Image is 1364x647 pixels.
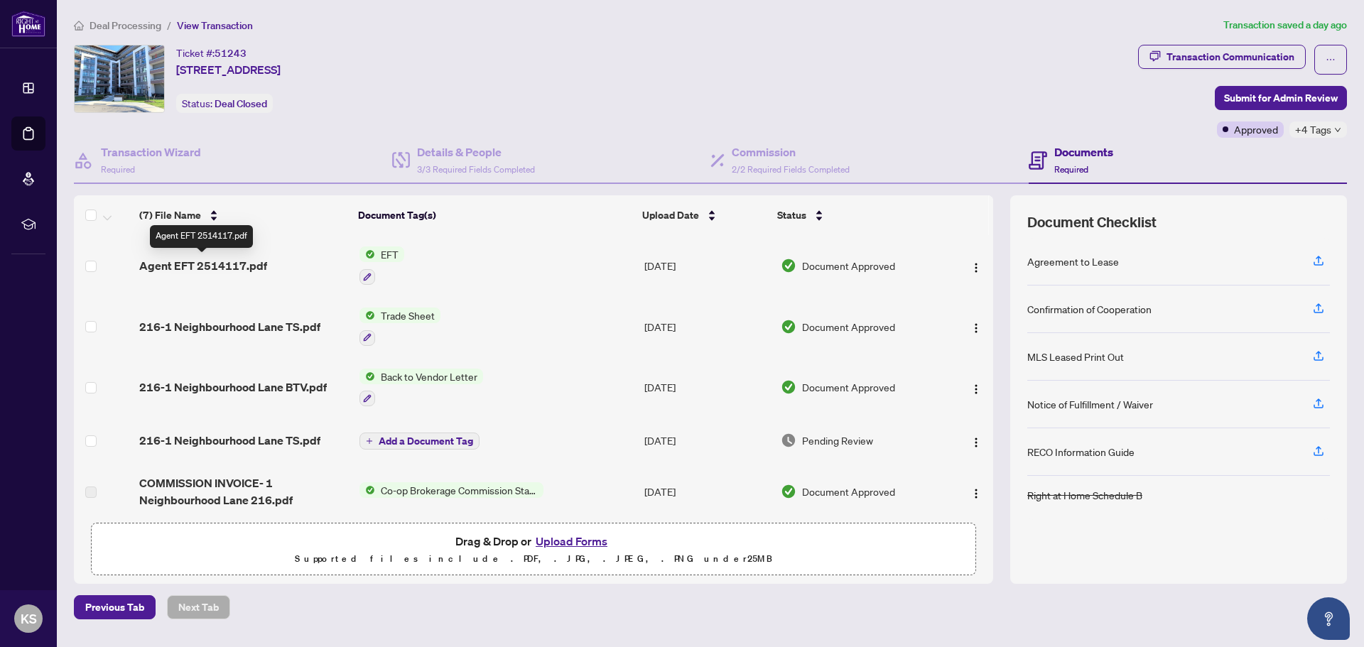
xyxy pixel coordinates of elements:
[176,94,273,113] div: Status:
[139,432,320,449] span: 216-1 Neighbourhood Lane TS.pdf
[379,436,473,446] span: Add a Document Tag
[965,376,987,398] button: Logo
[359,308,375,323] img: Status Icon
[802,484,895,499] span: Document Approved
[359,369,483,407] button: Status IconBack to Vendor Letter
[101,164,135,175] span: Required
[1138,45,1306,69] button: Transaction Communication
[375,246,404,262] span: EFT
[639,357,774,418] td: [DATE]
[732,164,850,175] span: 2/2 Required Fields Completed
[639,463,774,520] td: [DATE]
[1215,86,1347,110] button: Submit for Admin Review
[802,433,873,448] span: Pending Review
[139,474,348,509] span: COMMISSION INVOICE- 1 Neighbourhood Lane 216.pdf
[1167,45,1294,68] div: Transaction Communication
[215,97,267,110] span: Deal Closed
[167,595,230,619] button: Next Tab
[637,195,772,235] th: Upload Date
[732,143,850,161] h4: Commission
[531,532,612,550] button: Upload Forms
[375,308,440,323] span: Trade Sheet
[1027,487,1142,503] div: Right at Home Schedule B
[100,550,967,567] p: Supported files include .PDF, .JPG, .JPEG, .PNG under 25 MB
[1295,121,1331,138] span: +4 Tags
[375,482,543,498] span: Co-op Brokerage Commission Statement
[639,296,774,357] td: [DATE]
[359,431,480,450] button: Add a Document Tag
[75,45,164,112] img: IMG-W12304642_1.jpg
[1326,55,1336,65] span: ellipsis
[802,258,895,273] span: Document Approved
[359,308,440,346] button: Status IconTrade Sheet
[1027,444,1135,460] div: RECO Information Guide
[455,532,612,550] span: Drag & Drop or
[1223,17,1347,33] article: Transaction saved a day ago
[970,262,982,273] img: Logo
[85,596,144,619] span: Previous Tab
[1027,301,1152,317] div: Confirmation of Cooperation
[134,195,352,235] th: (7) File Name
[74,21,84,31] span: home
[139,318,320,335] span: 216-1 Neighbourhood Lane TS.pdf
[781,379,796,395] img: Document Status
[177,19,253,32] span: View Transaction
[1307,597,1350,640] button: Open asap
[781,258,796,273] img: Document Status
[139,207,201,223] span: (7) File Name
[1027,254,1119,269] div: Agreement to Lease
[1027,349,1124,364] div: MLS Leased Print Out
[167,17,171,33] li: /
[366,437,373,445] span: plus
[359,433,480,450] button: Add a Document Tag
[1027,396,1153,412] div: Notice of Fulfillment / Waiver
[176,45,247,61] div: Ticket #:
[375,369,483,384] span: Back to Vendor Letter
[359,482,543,498] button: Status IconCo-op Brokerage Commission Statement
[965,480,987,503] button: Logo
[359,246,375,262] img: Status Icon
[639,235,774,296] td: [DATE]
[101,143,201,161] h4: Transaction Wizard
[90,19,161,32] span: Deal Processing
[781,319,796,335] img: Document Status
[352,195,636,235] th: Document Tag(s)
[642,207,699,223] span: Upload Date
[359,246,404,285] button: Status IconEFT
[965,254,987,277] button: Logo
[781,484,796,499] img: Document Status
[777,207,806,223] span: Status
[1054,143,1113,161] h4: Documents
[772,195,941,235] th: Status
[970,322,982,334] img: Logo
[21,609,37,629] span: KS
[1054,164,1088,175] span: Required
[802,319,895,335] span: Document Approved
[965,315,987,338] button: Logo
[1027,212,1157,232] span: Document Checklist
[970,437,982,448] img: Logo
[1224,87,1338,109] span: Submit for Admin Review
[970,488,982,499] img: Logo
[150,225,253,248] div: Agent EFT 2514117.pdf
[74,595,156,619] button: Previous Tab
[802,379,895,395] span: Document Approved
[359,482,375,498] img: Status Icon
[139,379,327,396] span: 216-1 Neighbourhood Lane BTV.pdf
[781,433,796,448] img: Document Status
[417,143,535,161] h4: Details & People
[417,164,535,175] span: 3/3 Required Fields Completed
[1334,126,1341,134] span: down
[11,11,45,37] img: logo
[92,523,975,576] span: Drag & Drop orUpload FormsSupported files include .PDF, .JPG, .JPEG, .PNG under25MB
[139,257,267,274] span: Agent EFT 2514117.pdf
[359,369,375,384] img: Status Icon
[970,384,982,395] img: Logo
[965,429,987,452] button: Logo
[639,418,774,463] td: [DATE]
[176,61,281,78] span: [STREET_ADDRESS]
[215,47,247,60] span: 51243
[1234,121,1278,137] span: Approved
